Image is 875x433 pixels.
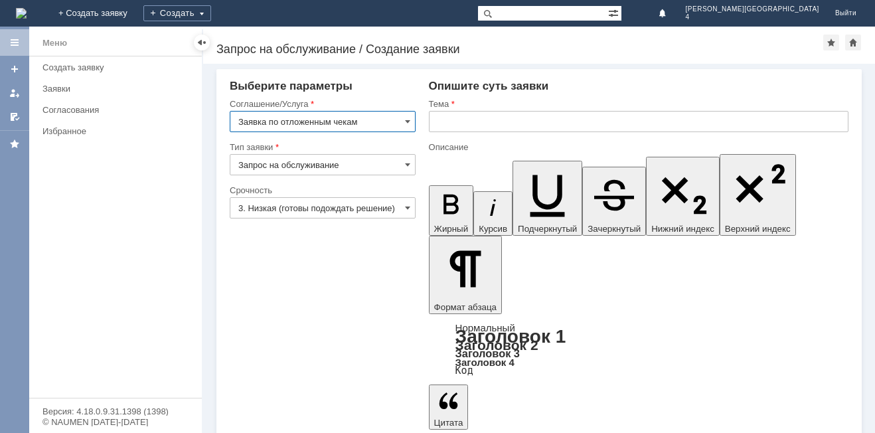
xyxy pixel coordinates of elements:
span: Цитата [434,418,463,428]
div: Версия: 4.18.0.9.31.1398 (1398) [42,407,189,416]
a: Мои заявки [4,82,25,104]
div: Избранное [42,126,179,136]
span: Опишите суть заявки [429,80,549,92]
div: Заявки [42,84,194,94]
div: Соглашение/Услуга [230,100,413,108]
a: Мои согласования [4,106,25,128]
span: [PERSON_NAME][GEOGRAPHIC_DATA] [686,5,819,13]
a: Заголовок 2 [455,337,538,353]
span: Верхний индекс [725,224,791,234]
a: Заголовок 4 [455,357,515,368]
button: Цитата [429,385,469,430]
div: Создать заявку [42,62,194,72]
a: Нормальный [455,322,515,333]
span: Подчеркнутый [518,224,577,234]
div: Тема [429,100,846,108]
div: Добавить в избранное [823,35,839,50]
div: Тип заявки [230,143,413,151]
a: Перейти на домашнюю страницу [16,8,27,19]
button: Верхний индекс [720,154,796,236]
span: Выберите параметры [230,80,353,92]
div: Запрос на обслуживание / Создание заявки [216,43,823,56]
a: Согласования [37,100,199,120]
div: Меню [42,35,67,51]
button: Нижний индекс [646,157,720,236]
a: Создать заявку [4,58,25,80]
div: Формат абзаца [429,323,848,375]
a: Заголовок 1 [455,326,566,347]
div: Согласования [42,105,194,115]
div: Срочность [230,186,413,195]
button: Зачеркнутый [582,167,646,236]
span: 4 [686,13,819,21]
a: Создать заявку [37,57,199,78]
button: Подчеркнутый [513,161,582,236]
a: Код [455,365,473,377]
span: Зачеркнутый [588,224,641,234]
div: Описание [429,143,846,151]
span: Расширенный поиск [608,6,621,19]
span: Жирный [434,224,469,234]
span: Формат абзаца [434,302,497,312]
img: logo [16,8,27,19]
div: © NAUMEN [DATE]-[DATE] [42,418,189,426]
button: Формат абзаца [429,236,502,314]
a: Заявки [37,78,199,99]
div: Сделать домашней страницей [845,35,861,50]
div: Создать [143,5,211,21]
span: Нижний индекс [651,224,714,234]
div: Скрыть меню [194,35,210,50]
span: Курсив [479,224,507,234]
button: Курсив [473,191,513,236]
button: Жирный [429,185,474,236]
a: Заголовок 3 [455,347,520,359]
